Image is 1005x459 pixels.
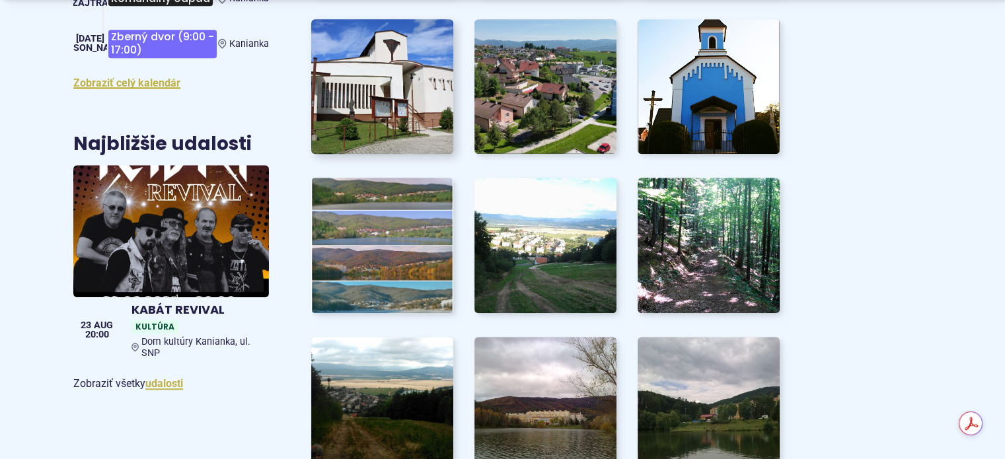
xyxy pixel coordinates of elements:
[638,19,780,155] img: Naša Kanianka 15
[474,178,616,313] img: Naša Kanianka 17
[474,178,616,313] a: Otvoriť obrázok v popupe.
[229,38,269,50] span: Kanianka
[54,42,126,53] span: [PERSON_NAME]
[311,178,453,313] img: Naša Kanianka 16
[145,377,183,390] a: Zobraziť všetky udalosti
[73,24,269,63] a: Zberný dvor (9:00 - 17:00) Kanianka [DATE] [PERSON_NAME]
[131,320,178,334] span: Kultúra
[638,19,780,155] a: Otvoriť obrázok v popupe.
[73,134,252,155] h3: Najbližšie udalosti
[108,30,217,58] span: Zberný dvor (9:00 - 17:00)
[73,165,269,365] a: KABÁT REVIVAL KultúraDom kultúry Kanianka, ul. SNP 23 aug 20:00
[311,178,453,313] a: Otvoriť obrázok v popupe.
[304,13,461,161] img: Naša Kanianka 13
[638,178,780,313] a: Otvoriť obrázok v popupe.
[141,336,263,359] span: Dom kultúry Kanianka, ul. SNP
[73,77,180,89] a: Zobraziť celý kalendár
[474,19,616,155] a: Otvoriť obrázok v popupe.
[81,321,91,330] span: 23
[73,374,269,392] p: Zobraziť všetky
[638,178,780,313] img: Naša Kanianka 18
[94,321,113,330] span: aug
[131,302,264,318] h4: KABÁT REVIVAL
[474,19,616,155] img: Naša Kanianka 14
[76,33,104,44] span: [DATE]
[311,19,453,155] a: Otvoriť obrázok v popupe.
[81,330,113,339] span: 20:00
